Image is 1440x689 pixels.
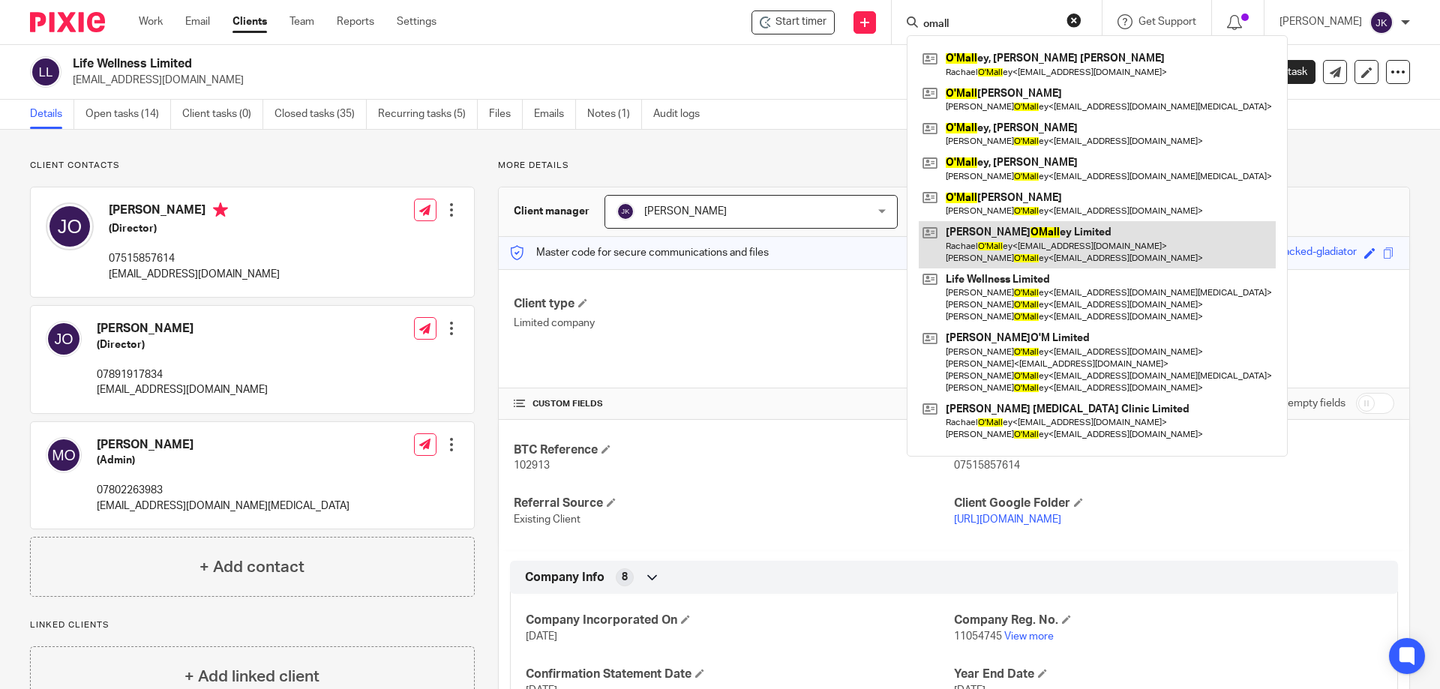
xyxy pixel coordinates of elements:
p: [PERSON_NAME] [1279,14,1362,29]
a: [URL][DOMAIN_NAME] [954,514,1061,525]
img: svg%3E [46,202,94,250]
a: Audit logs [653,100,711,129]
span: Start timer [775,14,826,30]
span: [PERSON_NAME] [644,206,727,217]
img: svg%3E [30,56,61,88]
p: More details [498,160,1410,172]
h4: CUSTOM FIELDS [514,398,954,410]
h4: BTC Reference [514,442,954,458]
p: Master code for secure communications and files [510,245,769,260]
p: [EMAIL_ADDRESS][DOMAIN_NAME] [109,267,280,282]
p: Limited company [514,316,954,331]
p: 07891917834 [97,367,268,382]
a: Closed tasks (35) [274,100,367,129]
img: svg%3E [1369,10,1393,34]
div: Domain Overview [57,88,134,98]
p: [EMAIL_ADDRESS][DOMAIN_NAME] [97,382,268,397]
p: Client contacts [30,160,475,172]
h4: [PERSON_NAME] [97,437,349,453]
h4: Company Reg. No. [954,613,1382,628]
button: Clear [1066,13,1081,28]
h4: Client type [514,296,954,312]
img: svg%3E [46,437,82,473]
label: Show empty fields [1259,396,1345,411]
a: Emails [534,100,576,129]
a: Files [489,100,523,129]
span: Get Support [1138,16,1196,27]
input: Search [922,18,1057,31]
a: Team [289,14,314,29]
h5: (Director) [109,221,280,236]
span: 102913 [514,460,550,471]
a: Settings [397,14,436,29]
a: Reports [337,14,374,29]
a: Email [185,14,210,29]
a: Open tasks (14) [85,100,171,129]
h5: (Admin) [97,453,349,468]
img: svg%3E [616,202,634,220]
h4: + Add linked client [184,665,319,688]
span: 8 [622,570,628,585]
img: svg%3E [46,321,82,357]
a: Notes (1) [587,100,642,129]
a: Work [139,14,163,29]
div: v 4.0.25 [42,24,73,36]
h4: Referral Source [514,496,954,511]
h4: + Add contact [199,556,304,579]
h5: (Director) [97,337,268,352]
h4: Company Incorporated On [526,613,954,628]
p: [EMAIL_ADDRESS][DOMAIN_NAME][MEDICAL_DATA] [97,499,349,514]
h2: Life Wellness Limited [73,56,979,72]
span: Existing Client [514,514,580,525]
h4: Confirmation Statement Date [526,667,954,682]
p: [EMAIL_ADDRESS][DOMAIN_NAME] [73,73,1206,88]
h3: Client manager [514,204,589,219]
span: [DATE] [526,631,557,642]
h4: [PERSON_NAME] [109,202,280,221]
h4: [PERSON_NAME] [97,321,268,337]
span: Company Info [525,570,604,586]
img: Pixie [30,12,105,32]
a: Clients [232,14,267,29]
img: tab_keywords_by_traffic_grey.svg [149,87,161,99]
h4: Client Google Folder [954,496,1394,511]
a: Recurring tasks (5) [378,100,478,129]
p: 07802263983 [97,483,349,498]
img: logo_orange.svg [24,24,36,36]
a: Details [30,100,74,129]
i: Primary [213,202,228,217]
div: Domain: [DOMAIN_NAME] [39,39,165,51]
img: tab_domain_overview_orange.svg [40,87,52,99]
div: Keywords by Traffic [166,88,253,98]
span: 11054745 [954,631,1002,642]
span: 07515857614 [954,460,1020,471]
p: Linked clients [30,619,475,631]
h4: Year End Date [954,667,1382,682]
a: Client tasks (0) [182,100,263,129]
a: View more [1004,631,1054,642]
p: 07515857614 [109,251,280,266]
div: Life Wellness Limited [751,10,835,34]
img: website_grey.svg [24,39,36,51]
